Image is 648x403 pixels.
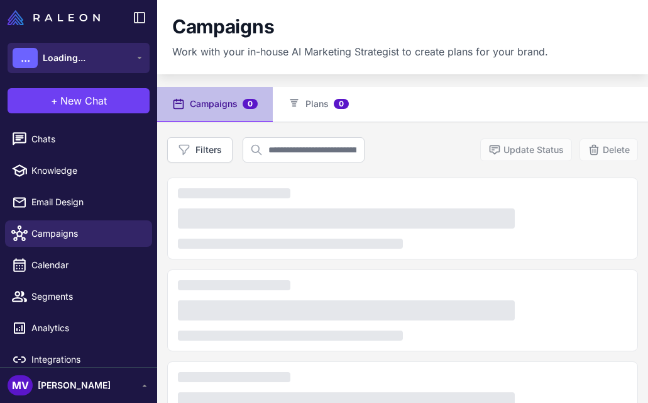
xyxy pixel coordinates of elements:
a: Analytics [5,315,152,341]
a: Integrations [5,346,152,373]
div: ... [13,48,38,68]
span: 0 [243,99,258,109]
span: [PERSON_NAME] [38,378,111,392]
button: Plans0 [273,87,364,122]
a: Campaigns [5,220,152,247]
button: ...Loading... [8,43,150,73]
button: Campaigns0 [157,87,273,122]
button: +New Chat [8,88,150,113]
a: Email Design [5,189,152,215]
h1: Campaigns [172,15,274,39]
button: Delete [579,139,638,161]
span: Calendar [31,258,142,272]
img: Raleon Logo [8,10,100,25]
span: Knowledge [31,164,142,178]
span: + [51,93,58,108]
span: Email Design [31,195,142,209]
span: Segments [31,290,142,304]
span: Campaigns [31,227,142,241]
p: Work with your in-house AI Marketing Strategist to create plans for your brand. [172,44,548,59]
a: Segments [5,283,152,310]
span: Integrations [31,353,142,366]
a: Chats [5,126,152,152]
div: MV [8,375,33,395]
span: Loading... [43,51,85,65]
span: New Chat [60,93,107,108]
span: Chats [31,132,142,146]
button: Filters [167,137,233,162]
button: Update Status [480,139,572,161]
a: Calendar [5,252,152,278]
a: Knowledge [5,157,152,184]
a: Raleon Logo [8,10,105,25]
span: 0 [334,99,349,109]
span: Analytics [31,321,142,335]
